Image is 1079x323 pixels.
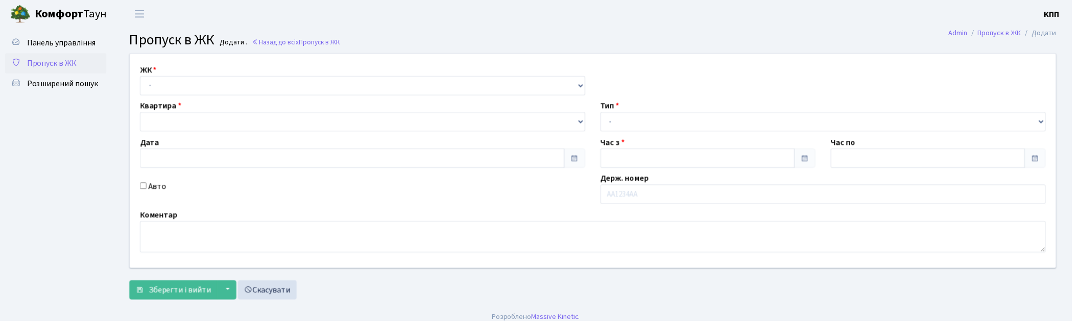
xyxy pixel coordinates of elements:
[1028,28,1064,39] li: Додати
[150,286,212,297] span: Зберегти і вийти
[1051,9,1067,20] b: КПП
[10,4,31,24] img: logo.png
[220,39,249,47] small: Додати .
[141,210,179,222] label: Коментар
[141,137,160,150] label: Дата
[836,137,861,150] label: Час по
[985,28,1028,38] a: Пропуск в ЖК
[5,74,107,94] a: Розширений пошук
[130,30,217,51] span: Пропуск в ЖК
[301,38,343,47] span: Пропуск в ЖК
[27,38,96,49] span: Панель управління
[955,28,974,38] a: Admin
[239,282,299,302] a: Скасувати
[605,186,1053,205] input: АА1234АА
[35,6,107,23] span: Таун
[940,22,1079,44] nav: breadcrumb
[1051,8,1067,20] a: КПП
[605,137,629,150] label: Час з
[141,64,158,77] label: ЖК
[605,101,624,113] label: Тип
[254,38,343,47] a: Назад до всіхПропуск в ЖК
[149,182,167,194] label: Авто
[5,54,107,74] a: Пропуск в ЖК
[35,6,84,22] b: Комфорт
[5,33,107,54] a: Панель управління
[27,58,77,69] span: Пропуск в ЖК
[128,6,153,22] button: Переключити навігацію
[141,101,183,113] label: Квартира
[27,79,99,90] span: Розширений пошук
[130,282,219,302] button: Зберегти і вийти
[605,173,653,186] label: Держ. номер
